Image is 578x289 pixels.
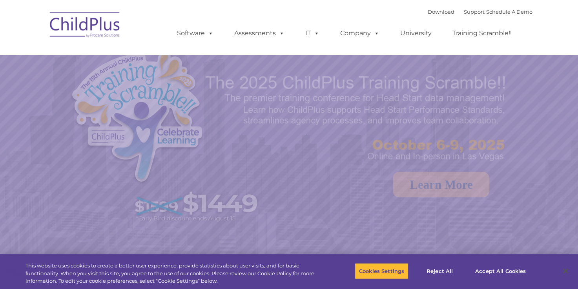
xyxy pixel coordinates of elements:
[226,25,292,41] a: Assessments
[428,9,454,15] a: Download
[332,25,387,41] a: Company
[393,172,489,197] a: Learn More
[445,25,520,41] a: Training Scramble!!
[415,263,464,279] button: Reject All
[169,25,221,41] a: Software
[471,263,530,279] button: Accept All Cookies
[26,262,318,285] div: This website uses cookies to create a better user experience, provide statistics about user visit...
[557,262,574,280] button: Close
[297,25,327,41] a: IT
[486,9,532,15] a: Schedule A Demo
[355,263,408,279] button: Cookies Settings
[392,25,439,41] a: University
[464,9,485,15] a: Support
[46,6,124,45] img: ChildPlus by Procare Solutions
[428,9,532,15] font: |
